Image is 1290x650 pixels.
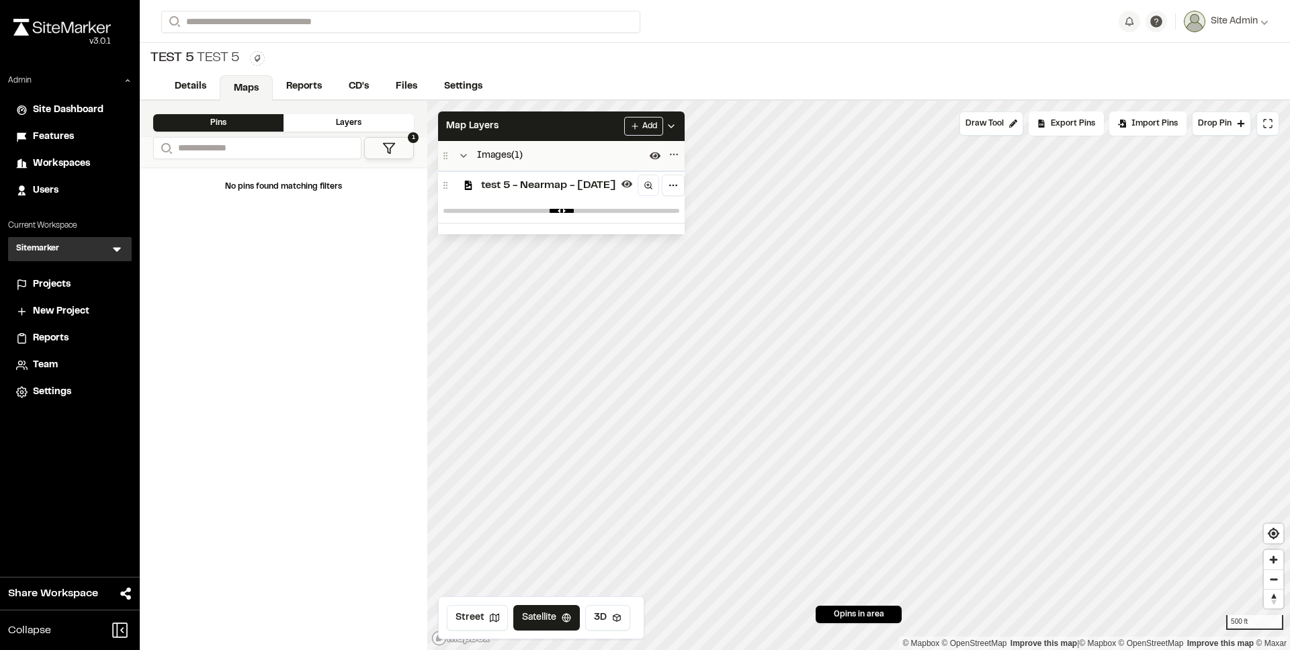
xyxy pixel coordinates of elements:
span: Images ( 1 ) [477,148,523,163]
span: Users [33,183,58,198]
div: Drag layer [441,181,450,190]
span: Projects [33,277,71,292]
button: Site Admin [1184,11,1268,32]
span: New Project [33,304,89,319]
button: 3D [585,605,630,631]
a: Users [16,183,124,198]
span: test 5 [150,48,194,68]
a: Workspaces [16,156,124,171]
span: Features [33,130,74,144]
span: Export Pins [1051,118,1095,130]
button: Add [624,117,663,136]
span: Site Dashboard [33,103,103,118]
div: 500 ft [1226,615,1283,630]
a: Mapbox [1079,639,1116,648]
button: Find my location [1264,524,1283,543]
div: test 5 [150,48,239,68]
span: Reports [33,331,69,346]
a: CD's [335,74,382,99]
a: Settings [16,385,124,400]
button: Hide layer [619,176,635,192]
button: 1 [364,137,414,159]
a: Mapbox [902,639,939,648]
button: Collapse group [456,148,472,164]
a: Team [16,358,124,373]
button: Edit Tags [250,51,265,66]
a: Maxar [1256,639,1287,648]
a: Details [161,74,220,99]
span: Team [33,358,58,373]
div: Oh geez...please don't... [13,36,111,48]
button: Search [153,137,177,159]
button: Satellite [513,605,580,631]
span: 0 pins in area [834,608,884,620]
a: OpenStreetMap [1119,639,1184,648]
span: Settings [33,385,71,400]
div: Import Pins into your project [1109,111,1187,136]
button: Reset bearing to north [1264,589,1283,608]
div: | [902,637,1287,650]
span: Reset bearing to north [1264,590,1283,608]
a: Projects [16,277,124,292]
span: Site Admin [1211,14,1258,29]
a: Map feedback [1010,639,1077,648]
button: Draw Tool [959,111,1023,136]
span: Add [642,120,657,132]
p: Admin [8,75,32,87]
span: Draw Tool [965,118,1004,130]
img: User [1184,11,1205,32]
a: Reports [16,331,124,346]
a: Files [382,74,431,99]
span: 1 [408,132,419,143]
button: Search [161,11,185,33]
a: Maps [220,75,273,101]
div: Drag layertest 5 - Nearmap - [DATE] [438,171,685,223]
a: New Project [16,304,124,319]
div: Pins [153,114,284,132]
span: Import Pins [1131,118,1178,130]
div: Collapse groupImages(1) [438,141,685,171]
span: Workspaces [33,156,90,171]
button: Zoom in [1264,550,1283,569]
a: Features [16,130,124,144]
span: Map Layers [446,119,499,134]
a: Zoom to layer [638,175,659,196]
h3: Sitemarker [16,242,59,256]
div: No pins available to export [1029,111,1104,136]
div: Layers [284,114,414,132]
button: Zoom out [1264,569,1283,589]
a: Improve this map [1187,639,1254,648]
span: test 5 - Nearmap - [DATE] [481,177,616,193]
canvas: Map [427,101,1290,650]
a: Mapbox logo [431,631,490,646]
p: Current Workspace [8,220,132,232]
button: Street [447,605,508,631]
span: Collapse [8,622,51,639]
button: Drop Pin [1192,111,1251,136]
img: rebrand.png [13,19,111,36]
a: OpenStreetMap [942,639,1007,648]
a: Site Dashboard [16,103,124,118]
a: Reports [273,74,335,99]
span: Share Workspace [8,586,98,602]
a: Settings [431,74,496,99]
span: Drop Pin [1198,118,1232,130]
span: No pins found matching filters [225,183,342,190]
